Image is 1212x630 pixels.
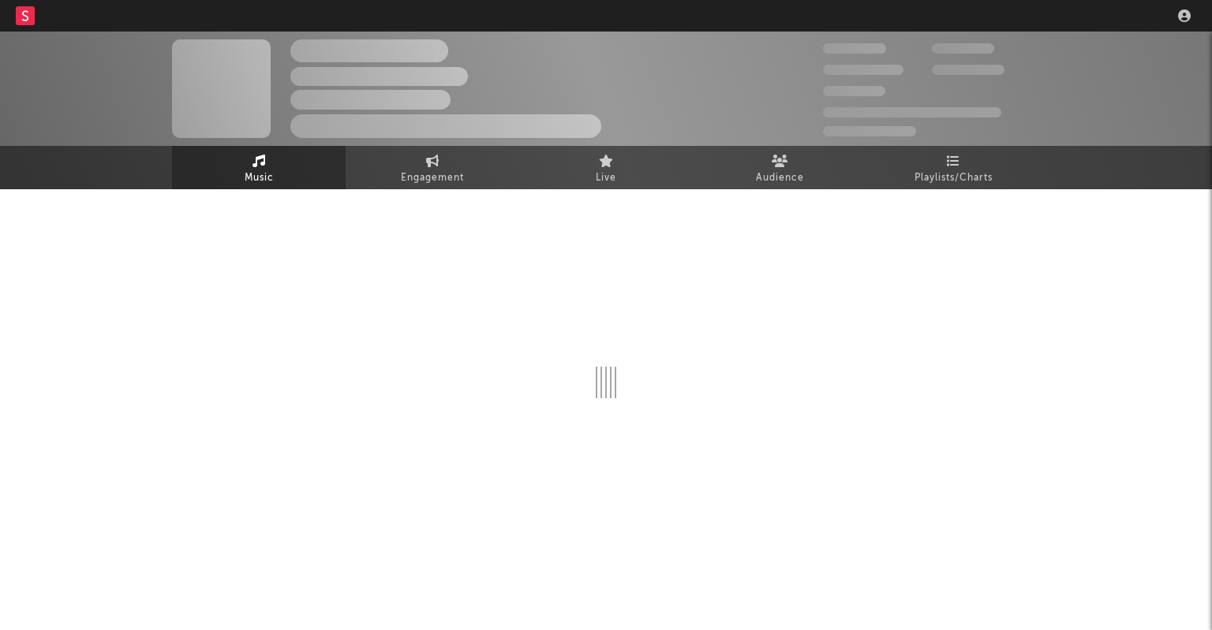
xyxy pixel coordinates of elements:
[915,169,993,188] span: Playlists/Charts
[245,169,274,188] span: Music
[932,65,1004,75] span: 1 000 000
[823,65,903,75] span: 50 000 000
[519,146,693,189] a: Live
[401,169,464,188] span: Engagement
[823,126,916,136] span: Jump Score: 85.0
[596,169,616,188] span: Live
[823,86,885,96] span: 100 000
[932,43,994,54] span: 100 000
[866,146,1040,189] a: Playlists/Charts
[756,169,804,188] span: Audience
[346,146,519,189] a: Engagement
[823,43,886,54] span: 300 000
[823,107,1001,117] span: 50 000 000 Monthly Listeners
[172,146,346,189] a: Music
[693,146,866,189] a: Audience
